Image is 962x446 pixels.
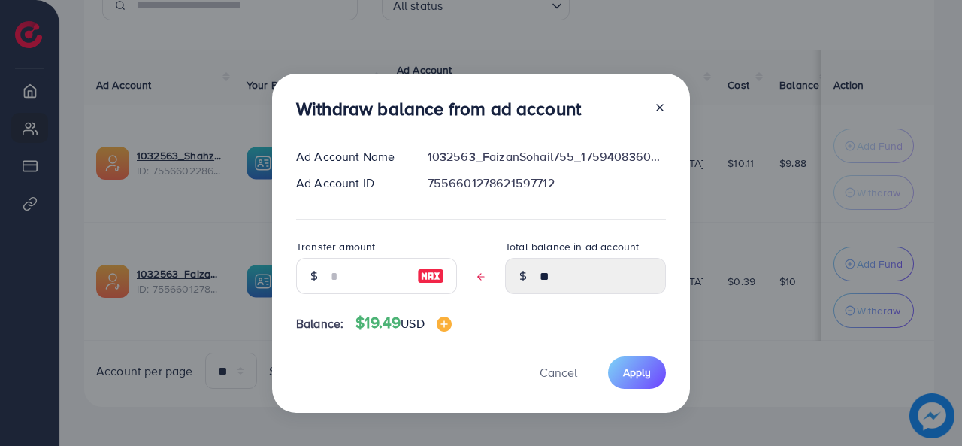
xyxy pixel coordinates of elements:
div: 7556601278621597712 [416,174,678,192]
div: Ad Account ID [284,174,416,192]
div: 1032563_FaizanSohail755_1759408360847 [416,148,678,165]
div: Ad Account Name [284,148,416,165]
span: Balance: [296,315,343,332]
h4: $19.49 [355,314,451,332]
button: Cancel [521,356,596,389]
span: USD [401,315,424,332]
label: Transfer amount [296,239,375,254]
span: Cancel [540,364,577,381]
label: Total balance in ad account [505,239,639,254]
img: image [437,317,452,332]
button: Apply [608,356,666,389]
h3: Withdraw balance from ad account [296,98,581,120]
img: image [417,267,444,285]
span: Apply [623,365,651,380]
